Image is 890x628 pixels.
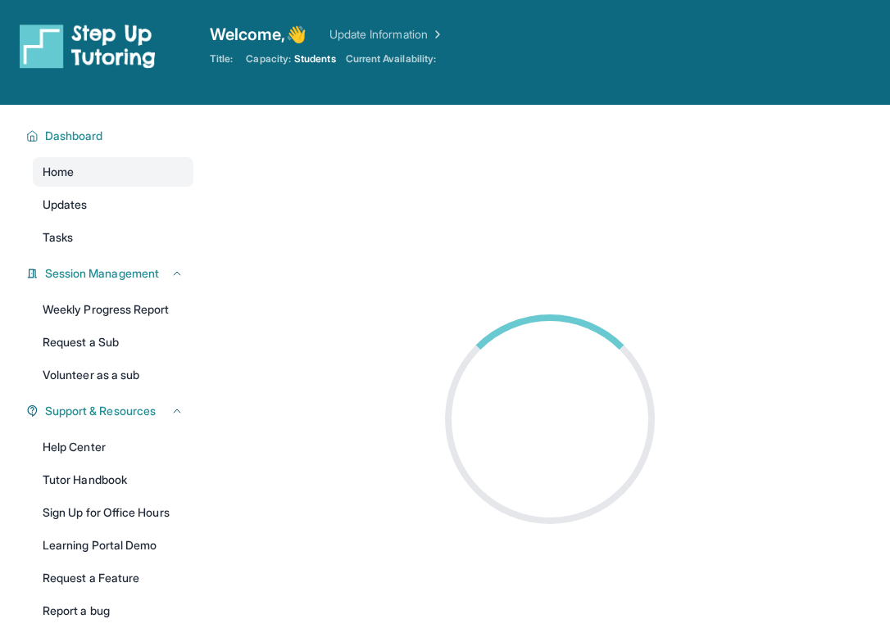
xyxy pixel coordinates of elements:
[33,563,193,593] a: Request a Feature
[33,531,193,560] a: Learning Portal Demo
[346,52,436,66] span: Current Availability:
[39,265,184,282] button: Session Management
[43,229,73,246] span: Tasks
[33,360,193,390] a: Volunteer as a sub
[45,403,156,419] span: Support & Resources
[20,23,156,69] img: logo
[329,26,444,43] a: Update Information
[210,52,233,66] span: Title:
[43,197,88,213] span: Updates
[33,190,193,219] a: Updates
[246,52,291,66] span: Capacity:
[45,128,103,144] span: Dashboard
[33,223,193,252] a: Tasks
[294,52,336,66] span: Students
[43,164,74,180] span: Home
[39,128,184,144] button: Dashboard
[33,498,193,527] a: Sign Up for Office Hours
[33,596,193,626] a: Report a bug
[45,265,159,282] span: Session Management
[33,157,193,187] a: Home
[33,295,193,324] a: Weekly Progress Report
[33,328,193,357] a: Request a Sub
[210,23,307,46] span: Welcome, 👋
[428,26,444,43] img: Chevron Right
[33,432,193,462] a: Help Center
[33,465,193,495] a: Tutor Handbook
[39,403,184,419] button: Support & Resources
